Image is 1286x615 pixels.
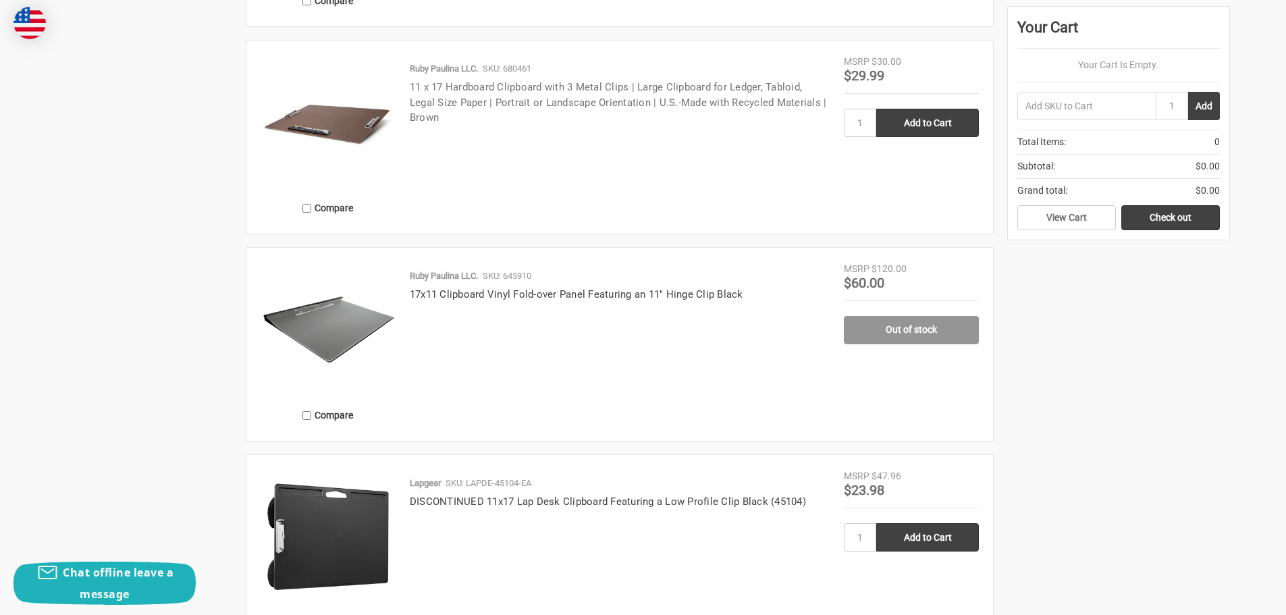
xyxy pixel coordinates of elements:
[410,288,743,300] a: 17x11 Clipboard Vinyl Fold-over Panel Featuring an 11" Hinge Clip Black
[63,565,173,601] span: Chat offline leave a message
[483,62,531,76] p: SKU: 680461
[1214,135,1220,149] span: 0
[410,81,827,124] a: 11 x 17 Hardboard Clipboard with 3 Metal Clips | Large Clipboard for Ledger, Tabloid, Legal Size ...
[1017,184,1067,198] span: Grand total:
[844,275,884,291] span: $60.00
[261,404,396,427] label: Compare
[872,471,901,481] span: $47.96
[14,562,196,605] button: Chat offline leave a message
[410,477,441,490] p: Lapgear
[261,55,396,190] img: 17x11 Clipboard Hardboard Panel Featuring 3 Clips Brown
[844,262,869,276] div: MSRP
[844,469,869,483] div: MSRP
[261,262,396,397] img: 17x11 Clipboard Vinyl Fold-over Panel Featuring an 11" Hinge Clip Black
[1017,205,1116,231] a: View Cart
[1121,205,1220,231] a: Check out
[410,269,478,283] p: Ruby Paulina LLC.
[14,7,46,39] img: duty and tax information for United States
[876,523,979,552] input: Add to Cart
[1017,135,1066,149] span: Total Items:
[1017,58,1220,72] p: Your Cart Is Empty.
[872,263,907,274] span: $120.00
[1196,159,1220,173] span: $0.00
[844,55,869,69] div: MSRP
[872,56,901,67] span: $30.00
[261,469,396,604] img: 11x17 Lap Desk Clipboard Featuring a Low Profile Clip Black (45104)
[844,68,884,84] span: $29.99
[410,62,478,76] p: Ruby Paulina LLC.
[302,204,311,213] input: Compare
[1017,16,1220,49] div: Your Cart
[1017,159,1055,173] span: Subtotal:
[483,269,531,283] p: SKU: 645910
[844,316,979,344] a: Out of stock
[876,109,979,137] input: Add to Cart
[410,496,806,508] a: DISCONTINUED 11x17 Lap Desk Clipboard Featuring a Low Profile Clip Black (45104)
[446,477,531,490] p: SKU: LAPDE-45104-EA
[1196,184,1220,198] span: $0.00
[844,482,884,498] span: $23.98
[302,411,311,420] input: Compare
[1017,92,1156,120] input: Add SKU to Cart
[1175,579,1286,615] iframe: Google Customer Reviews
[1188,92,1220,120] button: Add
[261,197,396,219] label: Compare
